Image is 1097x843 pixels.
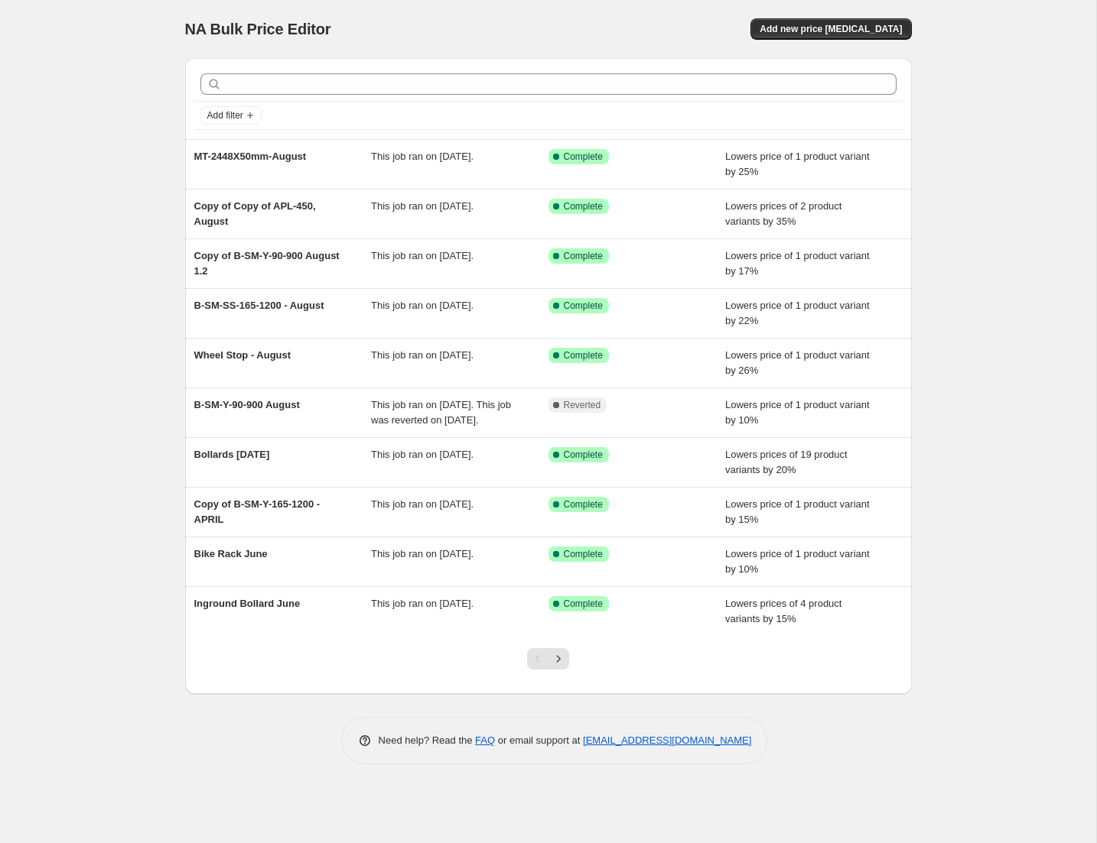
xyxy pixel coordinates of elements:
button: Add filter [200,106,262,125]
span: or email support at [495,734,583,746]
span: This job ran on [DATE]. [371,349,474,361]
span: Add new price [MEDICAL_DATA] [760,23,902,35]
span: This job ran on [DATE]. This job was reverted on [DATE]. [371,399,511,426]
span: Bollards [DATE] [194,449,270,460]
span: NA Bulk Price Editor [185,21,331,37]
span: This job ran on [DATE]. [371,250,474,261]
button: Add new price [MEDICAL_DATA] [750,18,911,40]
span: Lowers prices of 2 product variants by 35% [725,200,841,227]
span: Wheel Stop - August [194,349,291,361]
span: Complete [564,349,603,362]
span: Lowers price of 1 product variant by 26% [725,349,870,376]
span: Inground Bollard June [194,598,301,609]
span: Complete [564,548,603,560]
span: Bike Rack June [194,548,268,559]
span: Copy of Copy of APL-450, August [194,200,316,227]
span: This job ran on [DATE]. [371,498,474,510]
span: Complete [564,300,603,312]
span: Lowers price of 1 product variant by 22% [725,300,870,326]
span: This job ran on [DATE]. [371,449,474,460]
span: Complete [564,151,603,163]
a: FAQ [475,734,495,746]
span: This job ran on [DATE]. [371,151,474,162]
span: This job ran on [DATE]. [371,300,474,311]
span: Lowers price of 1 product variant by 10% [725,399,870,426]
span: Lowers prices of 4 product variants by 15% [725,598,841,624]
span: Lowers price of 1 product variant by 25% [725,151,870,177]
span: MT-2448X50mm-August [194,151,307,162]
span: This job ran on [DATE]. [371,200,474,212]
span: Copy of B-SM-Y-90-900 August 1.2 [194,250,340,277]
span: Reverted [564,399,601,411]
span: Add filter [207,109,243,122]
span: Lowers price of 1 product variant by 15% [725,498,870,525]
span: Complete [564,250,603,262]
span: Lowers price of 1 product variant by 17% [725,250,870,277]
span: This job ran on [DATE]. [371,598,474,609]
span: B-SM-SS-165-1200 - August [194,300,324,311]
span: Complete [564,598,603,610]
span: Copy of B-SM-Y-165-1200 - APRIL [194,498,321,525]
span: Complete [564,498,603,511]
span: Need help? Read the [379,734,476,746]
nav: Pagination [527,648,569,670]
span: B-SM-Y-90-900 August [194,399,300,410]
a: [EMAIL_ADDRESS][DOMAIN_NAME] [583,734,751,746]
span: This job ran on [DATE]. [371,548,474,559]
button: Next [548,648,569,670]
span: Lowers price of 1 product variant by 10% [725,548,870,575]
span: Complete [564,200,603,212]
span: Lowers prices of 19 product variants by 20% [725,449,848,475]
span: Complete [564,449,603,461]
